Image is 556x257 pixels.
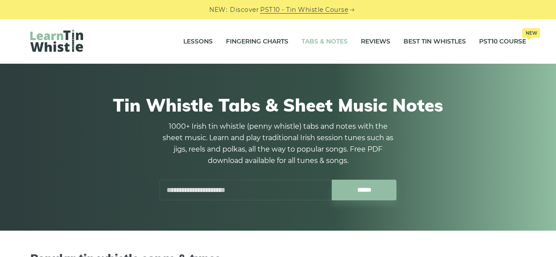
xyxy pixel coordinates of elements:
[30,94,526,116] h1: Tin Whistle Tabs & Sheet Music Notes
[479,31,526,53] a: PST10 CourseNew
[30,29,83,52] img: LearnTinWhistle.com
[302,31,348,53] a: Tabs & Notes
[522,28,540,38] span: New
[183,31,213,53] a: Lessons
[226,31,288,53] a: Fingering Charts
[403,31,466,53] a: Best Tin Whistles
[160,121,397,167] p: 1000+ Irish tin whistle (penny whistle) tabs and notes with the sheet music. Learn and play tradi...
[361,31,390,53] a: Reviews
